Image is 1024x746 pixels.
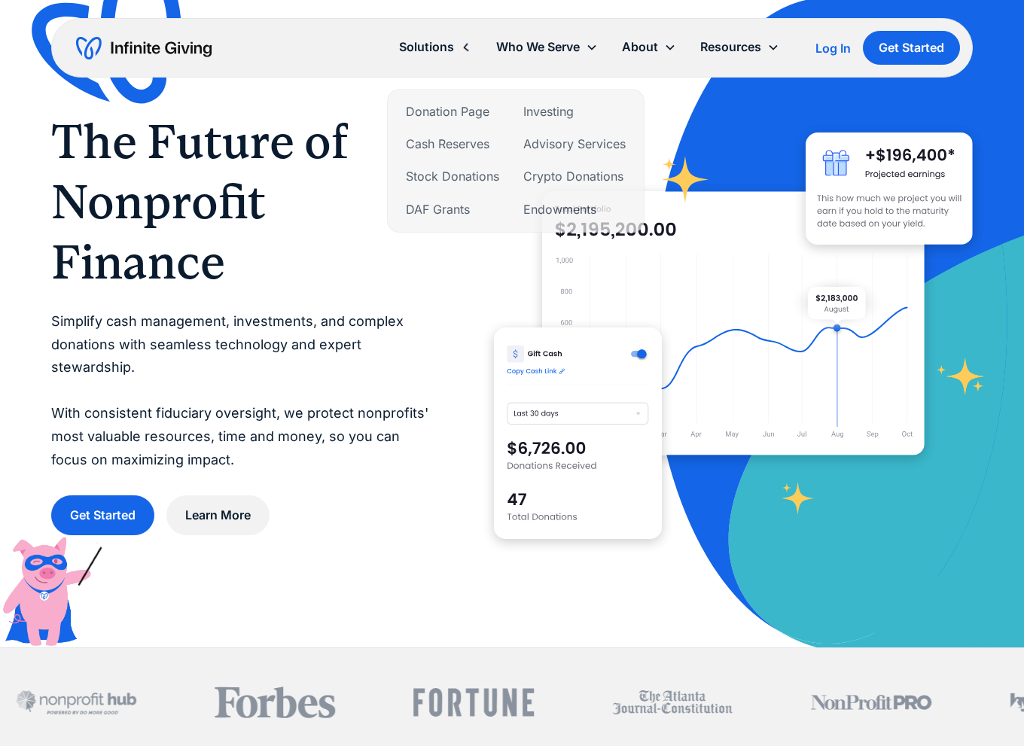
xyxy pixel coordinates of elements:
div: Solutions [387,31,484,63]
div: Resources [688,31,791,63]
a: Stock Donations [406,167,499,187]
a: Learn More [166,495,270,535]
a: Get Started [863,31,960,65]
a: DAF Grants [406,199,499,220]
a: home [76,36,212,60]
div: Solutions [399,37,454,57]
div: Who We Serve [484,31,610,63]
div: About [622,37,658,57]
img: fundraising star [937,358,985,395]
a: Cash Reserves [406,135,499,155]
div: Resources [700,37,761,57]
p: Simplify cash management, investments, and complex donations with seamless technology and expert ... [51,310,434,471]
a: Log In [815,39,851,57]
a: Get Started [51,495,154,535]
nav: Solutions [387,89,645,233]
h1: The Future of Nonprofit Finance [51,111,434,292]
a: Crypto Donations [523,167,626,187]
a: Donation Page [406,102,499,122]
a: Endowments [523,199,626,220]
a: Investing [523,102,626,122]
div: Who We Serve [496,37,580,57]
a: Advisory Services [523,135,626,155]
div: Log In [815,42,851,54]
img: donation software for nonprofits [494,327,661,539]
img: nonprofit donation platform [542,191,925,455]
div: About [610,31,688,63]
